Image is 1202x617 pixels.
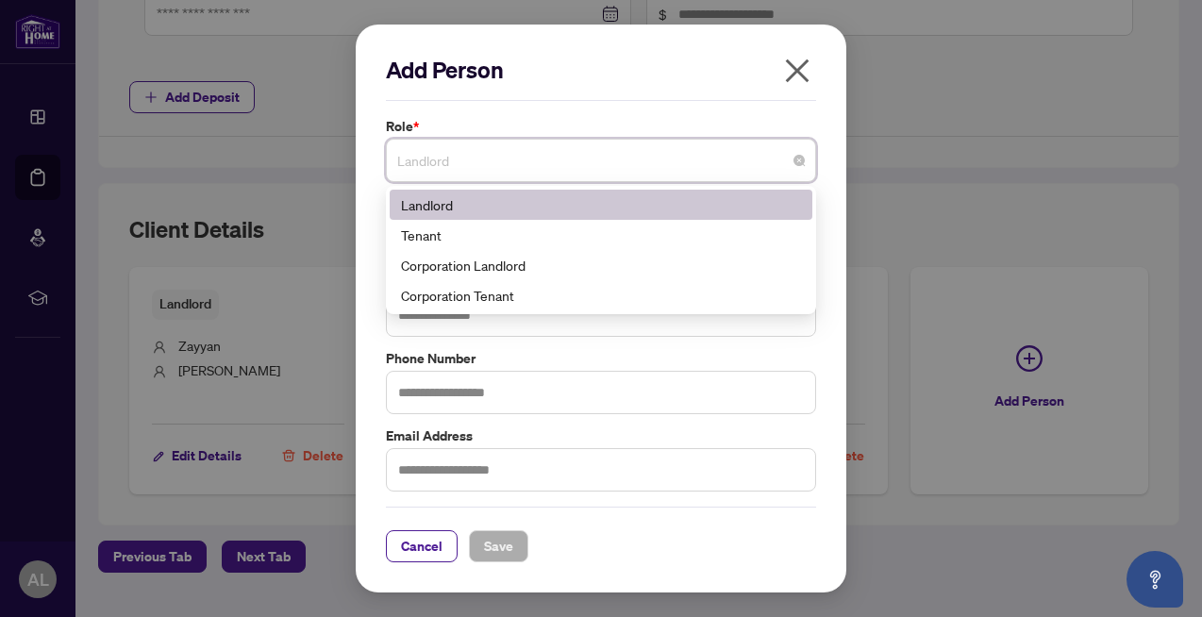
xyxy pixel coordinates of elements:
[397,142,805,178] span: Landlord
[386,116,816,137] label: Role
[401,194,801,215] div: Landlord
[469,530,528,562] button: Save
[386,348,816,369] label: Phone Number
[401,255,801,275] div: Corporation Landlord
[390,250,812,280] div: Corporation Landlord
[390,280,812,310] div: Corporation Tenant
[386,530,458,562] button: Cancel
[401,531,442,561] span: Cancel
[386,55,816,85] h2: Add Person
[1127,551,1183,608] button: Open asap
[401,225,801,245] div: Tenant
[793,155,805,166] span: close-circle
[782,56,812,86] span: close
[390,190,812,220] div: Landlord
[390,220,812,250] div: Tenant
[401,285,801,306] div: Corporation Tenant
[386,425,816,446] label: Email Address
